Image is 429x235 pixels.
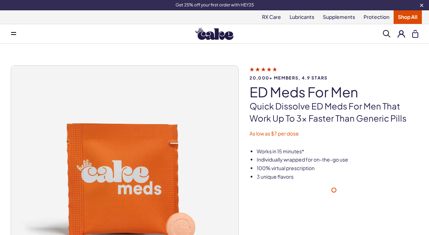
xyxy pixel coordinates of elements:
[257,156,418,163] li: Individually wrapped for on-the-go use
[258,10,285,24] a: RX Care
[250,85,418,99] h1: ED Meds for Men
[359,10,394,24] a: Protection
[195,28,233,40] img: Hello Cake
[250,130,418,137] p: As low as $7 per dose
[257,165,418,172] li: 100% virtual prescription
[394,10,422,24] a: Shop All
[285,10,319,24] a: Lubricants
[319,10,359,24] a: Supplements
[250,66,418,80] a: 20,000+ members, 4.9 stars
[250,100,418,124] p: Quick dissolve ED Meds for men that work up to 3x faster than generic pills
[250,76,418,80] span: 20,000+ members, 4.9 stars
[257,173,418,180] li: 3 unique flavors
[257,148,418,155] li: Works in 15 minutes*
